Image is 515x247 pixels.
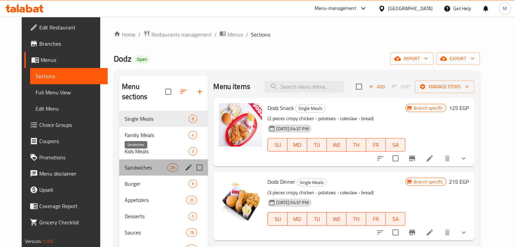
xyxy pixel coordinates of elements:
a: Edit menu item [426,228,434,237]
button: Manage items [415,81,474,93]
button: WE [327,138,346,152]
span: Upsell [39,186,102,194]
button: TH [346,212,366,226]
span: TU [310,214,324,224]
span: 18 [187,229,197,236]
button: SU [267,212,287,226]
nav: breadcrumb [114,30,480,39]
div: [GEOGRAPHIC_DATA] [388,5,433,12]
div: Burger [125,180,189,188]
span: Sauces [125,228,186,237]
img: Dodz Dinner [219,177,262,220]
span: MO [290,140,304,150]
span: SA [388,140,403,150]
span: Appetizers [125,196,186,204]
button: TU [307,212,327,226]
a: Choice Groups [24,117,108,133]
li: / [214,30,217,39]
span: WE [329,214,344,224]
div: Open [134,55,150,64]
span: Menu disclaimer [39,170,102,178]
div: Burger9 [119,176,208,192]
div: Desserts0 [119,208,208,224]
h2: Menu sections [122,82,165,102]
span: import [395,54,428,63]
span: [DATE] 04:37 PM [274,126,311,132]
span: Branch specific [411,105,446,111]
span: FR [369,140,383,150]
span: Branch specific [411,179,446,185]
a: Upsell [24,182,108,198]
span: Menus [41,56,102,64]
div: Menu-management [315,4,356,13]
h6: 215 EGP [449,177,469,186]
div: items [167,163,178,172]
span: Single Meals [296,105,325,112]
span: Kids Meals [125,147,189,155]
span: 1.0.0 [43,237,53,246]
div: items [189,131,197,139]
a: Restaurants management [143,30,212,39]
span: TH [349,214,363,224]
button: import [390,52,433,65]
span: Choice Groups [39,121,102,129]
span: [DATE] 04:37 PM [274,199,311,206]
span: Promotions [39,153,102,161]
button: show more [455,224,472,241]
button: delete [439,224,455,241]
a: Edit Menu [30,100,108,117]
span: SU [271,214,285,224]
span: 9 [189,181,197,187]
span: Edit Restaurant [39,23,102,31]
span: Dodz Snack [267,103,294,113]
button: SA [386,138,405,152]
button: Branch-specific-item [404,150,420,166]
span: Add [368,83,386,91]
a: Edit menu item [426,154,434,162]
span: export [442,54,474,63]
div: Single Meals [297,178,327,186]
div: items [189,115,197,123]
span: Add item [366,82,388,92]
button: show more [455,150,472,166]
button: export [436,52,480,65]
button: MO [287,212,307,226]
div: items [189,212,197,220]
a: Edit Restaurant [24,19,108,36]
button: Add [366,82,388,92]
span: 0 [189,213,197,220]
p: (2 pieces crispy chicken - potatoes - coleslaw - bread) [267,114,405,123]
span: Branches [39,40,102,48]
span: Desserts [125,212,189,220]
span: Full Menu View [36,88,102,96]
span: Edit Menu [36,105,102,113]
h2: Menu items [213,82,250,92]
span: Select to update [388,225,403,240]
button: sort-choices [372,224,388,241]
div: Single Meals [295,105,325,113]
span: Single Meals [125,115,189,123]
a: Home [114,30,135,39]
span: 3 [189,148,197,155]
a: Menus [219,30,243,39]
div: items [186,228,197,237]
span: SA [388,214,403,224]
span: Select section first [388,82,415,92]
a: Menu disclaimer [24,165,108,182]
span: Manage items [421,83,469,91]
button: FR [366,138,386,152]
span: 20 [187,197,197,203]
span: SU [271,140,285,150]
span: 26 [168,164,178,171]
button: sort-choices [372,150,388,166]
span: Version: [25,237,42,246]
div: Single Meals8 [119,111,208,127]
div: Kids Meals3 [119,143,208,159]
span: Select all sections [161,85,175,99]
span: Sections [251,30,270,39]
button: MO [287,138,307,152]
span: Grocery Checklist [39,218,102,226]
